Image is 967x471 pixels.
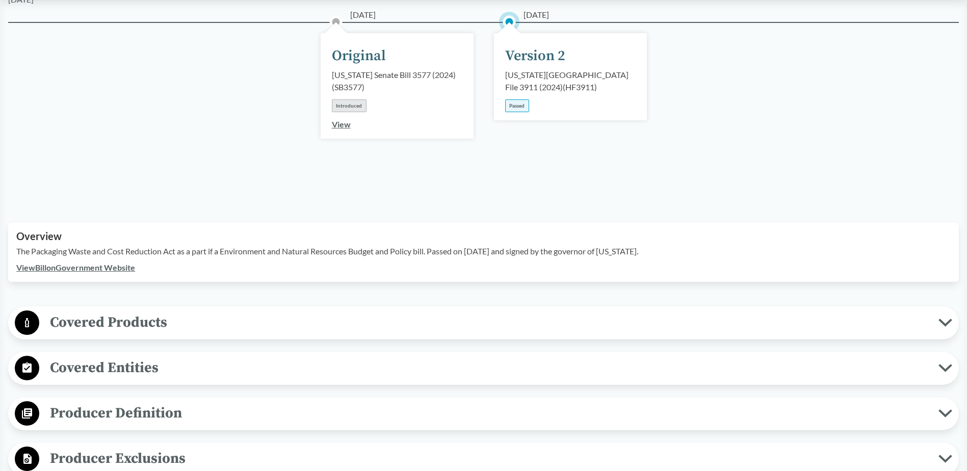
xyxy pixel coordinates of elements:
[12,355,955,381] button: Covered Entities
[524,9,549,21] span: [DATE]
[39,311,938,334] span: Covered Products
[332,69,462,93] div: [US_STATE] Senate Bill 3577 (2024) ( SB3577 )
[16,230,951,242] h2: Overview
[12,310,955,336] button: Covered Products
[39,356,938,379] span: Covered Entities
[16,245,951,257] p: The Packaging Waste and Cost Reduction Act as a part if a Environment and Natural Resources Budge...
[332,45,386,67] div: Original
[505,45,565,67] div: Version 2
[505,69,636,93] div: [US_STATE][GEOGRAPHIC_DATA] File 3911 (2024) ( HF3911 )
[12,401,955,427] button: Producer Definition
[39,402,938,425] span: Producer Definition
[332,99,367,112] div: Introduced
[505,99,529,112] div: Passed
[39,447,938,470] span: Producer Exclusions
[350,9,376,21] span: [DATE]
[332,119,351,129] a: View
[16,263,135,272] a: ViewBillonGovernment Website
